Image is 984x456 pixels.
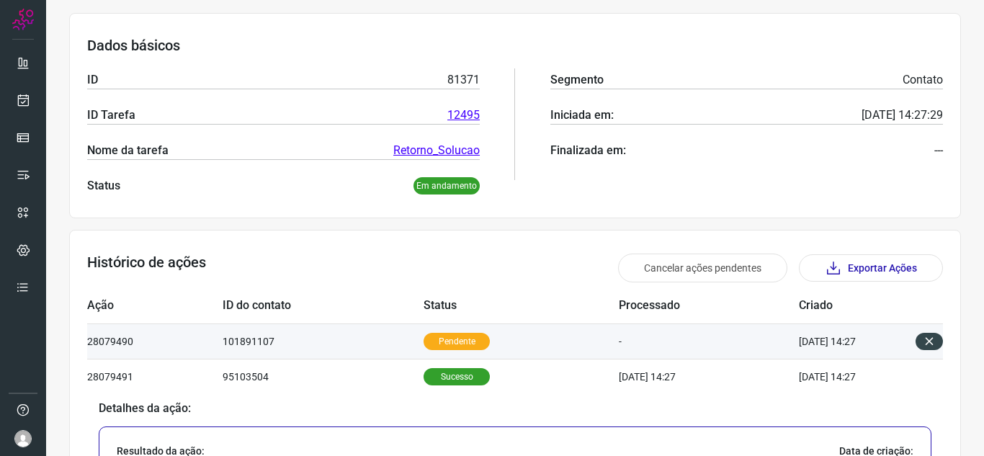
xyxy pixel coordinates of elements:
td: Ação [87,288,223,323]
p: [DATE] 14:27:29 [862,107,943,124]
td: ID do contato [223,288,424,323]
p: ID [87,71,98,89]
p: Contato [903,71,943,89]
button: Cancelar ações pendentes [618,254,787,282]
p: Em andamento [413,177,480,195]
img: Logo [12,9,34,30]
td: 28079491 [87,359,223,394]
td: 28079490 [87,323,223,359]
p: Segmento [550,71,604,89]
p: Finalizada em: [550,142,626,159]
td: 101891107 [223,323,424,359]
p: Pendente [424,333,490,350]
p: Detalhes da ação: [99,402,931,415]
a: Retorno_Solucao [393,142,480,159]
p: ID Tarefa [87,107,135,124]
td: Criado [799,288,900,323]
p: Sucesso [424,368,490,385]
td: 95103504 [223,359,424,394]
a: 12495 [447,107,480,124]
p: 81371 [447,71,480,89]
h3: Dados básicos [87,37,943,54]
td: [DATE] 14:27 [619,359,799,394]
td: Processado [619,288,799,323]
p: Nome da tarefa [87,142,169,159]
p: --- [934,142,943,159]
td: Status [424,288,619,323]
p: Iniciada em: [550,107,614,124]
h3: Histórico de ações [87,254,206,282]
td: [DATE] 14:27 [799,323,900,359]
img: avatar-user-boy.jpg [14,430,32,447]
td: [DATE] 14:27 [799,359,900,394]
p: Status [87,177,120,195]
td: - [619,323,799,359]
button: Exportar Ações [799,254,943,282]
